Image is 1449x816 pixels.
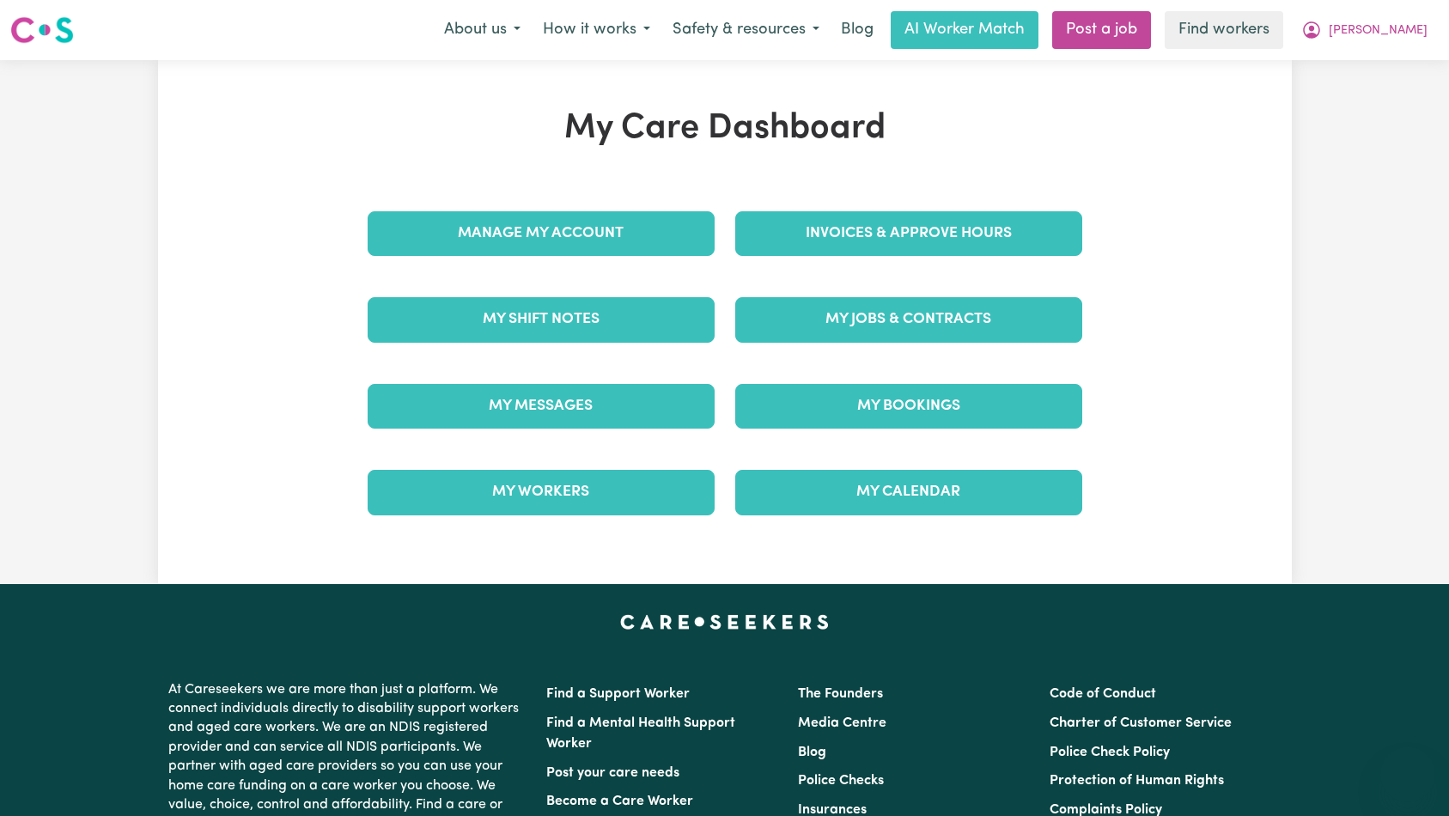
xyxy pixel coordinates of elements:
[1050,716,1232,730] a: Charter of Customer Service
[368,470,715,515] a: My Workers
[798,746,826,759] a: Blog
[546,766,679,780] a: Post your care needs
[1052,11,1151,49] a: Post a job
[891,11,1038,49] a: AI Worker Match
[798,687,883,701] a: The Founders
[620,615,829,629] a: Careseekers home page
[546,795,693,808] a: Become a Care Worker
[532,12,661,48] button: How it works
[1380,747,1435,802] iframe: Button to launch messaging window
[10,10,74,50] a: Careseekers logo
[357,108,1093,149] h1: My Care Dashboard
[1329,21,1428,40] span: [PERSON_NAME]
[1050,687,1156,701] a: Code of Conduct
[798,716,886,730] a: Media Centre
[1290,12,1439,48] button: My Account
[1050,774,1224,788] a: Protection of Human Rights
[735,297,1082,342] a: My Jobs & Contracts
[1165,11,1283,49] a: Find workers
[10,15,74,46] img: Careseekers logo
[831,11,884,49] a: Blog
[735,384,1082,429] a: My Bookings
[368,211,715,256] a: Manage My Account
[1050,746,1170,759] a: Police Check Policy
[433,12,532,48] button: About us
[661,12,831,48] button: Safety & resources
[546,687,690,701] a: Find a Support Worker
[735,211,1082,256] a: Invoices & Approve Hours
[368,384,715,429] a: My Messages
[546,716,735,751] a: Find a Mental Health Support Worker
[735,470,1082,515] a: My Calendar
[368,297,715,342] a: My Shift Notes
[798,774,884,788] a: Police Checks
